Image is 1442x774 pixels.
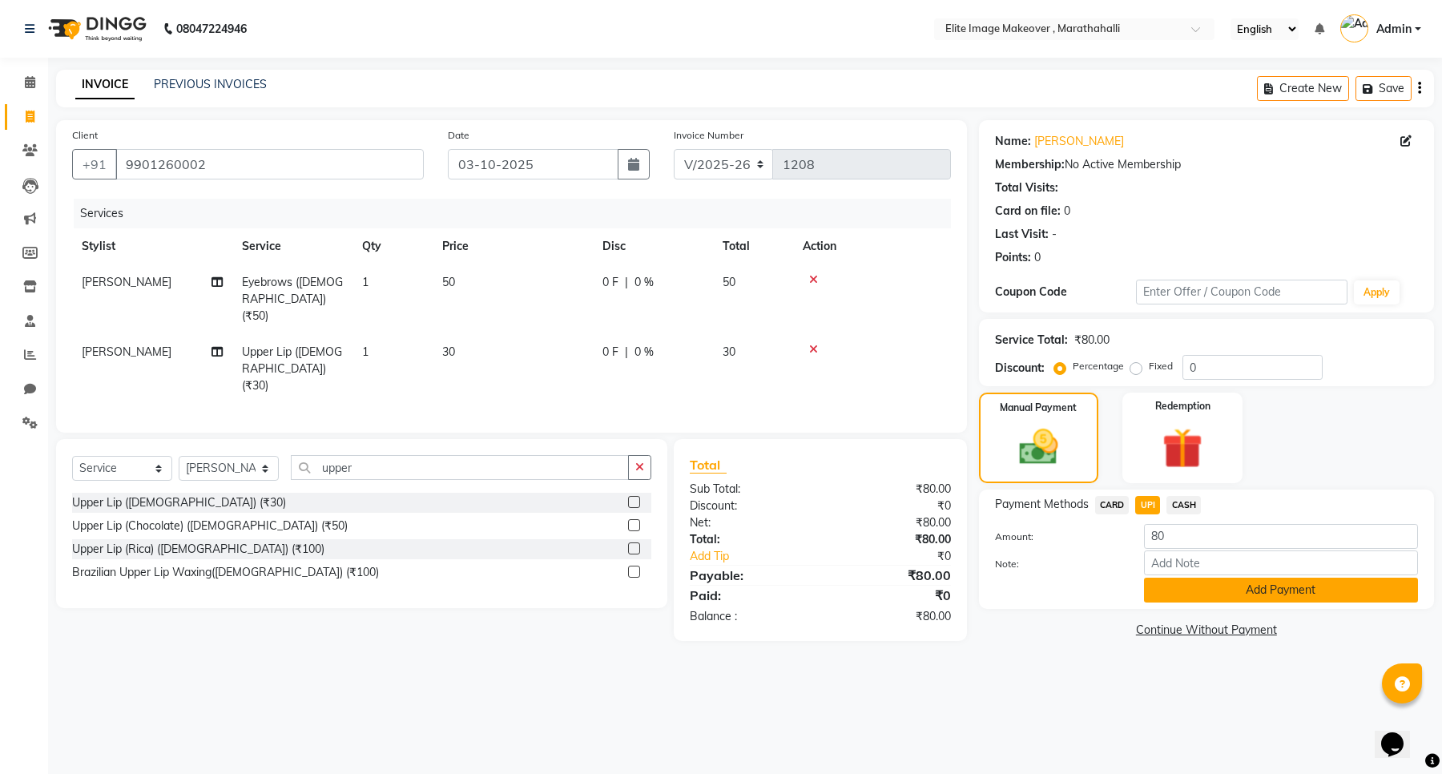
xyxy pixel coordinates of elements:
button: Add Payment [1144,578,1418,603]
div: Sub Total: [678,481,820,498]
div: ₹80.00 [820,566,963,585]
label: Note: [983,557,1132,571]
button: Save [1355,76,1412,101]
div: Name: [995,133,1031,150]
th: Disc [593,228,713,264]
div: ₹80.00 [820,608,963,625]
button: Apply [1354,280,1400,304]
label: Percentage [1073,359,1124,373]
div: Total: [678,531,820,548]
div: Upper Lip (Chocolate) ([DEMOGRAPHIC_DATA]) (₹50) [72,518,348,534]
span: 1 [362,345,369,359]
th: Total [713,228,793,264]
a: PREVIOUS INVOICES [154,77,267,91]
div: ₹80.00 [820,531,963,548]
input: Search or Scan [291,455,629,480]
span: | [625,344,628,361]
input: Enter Offer / Coupon Code [1136,280,1347,304]
span: CARD [1095,496,1130,514]
th: Stylist [72,228,232,264]
a: Continue Without Payment [982,622,1431,639]
div: Membership: [995,156,1065,173]
th: Service [232,228,352,264]
label: Client [72,128,98,143]
div: Discount: [678,498,820,514]
div: ₹0 [844,548,962,565]
span: 0 % [634,274,654,291]
label: Date [448,128,469,143]
div: Upper Lip (Rica) ([DEMOGRAPHIC_DATA]) (₹100) [72,541,324,558]
span: [PERSON_NAME] [82,345,171,359]
div: Coupon Code [995,284,1136,300]
div: Brazilian Upper Lip Waxing([DEMOGRAPHIC_DATA]) (₹100) [72,564,379,581]
div: ₹80.00 [1074,332,1110,349]
a: [PERSON_NAME] [1034,133,1124,150]
div: 0 [1034,249,1041,266]
a: Add Tip [678,548,844,565]
div: ₹80.00 [820,481,963,498]
div: Paid: [678,586,820,605]
img: _gift.svg [1150,423,1215,474]
button: +91 [72,149,117,179]
span: Payment Methods [995,496,1089,513]
div: Payable: [678,566,820,585]
button: Create New [1257,76,1349,101]
span: 0 F [602,344,618,361]
span: 0 F [602,274,618,291]
span: UPI [1135,496,1160,514]
div: Net: [678,514,820,531]
th: Price [433,228,593,264]
span: Eyebrows ([DEMOGRAPHIC_DATA]) (₹50) [242,275,343,323]
span: 30 [442,345,455,359]
span: 50 [442,275,455,289]
span: [PERSON_NAME] [82,275,171,289]
input: Add Note [1144,550,1418,575]
a: INVOICE [75,71,135,99]
th: Action [793,228,951,264]
input: Search by Name/Mobile/Email/Code [115,149,424,179]
span: Admin [1376,21,1412,38]
div: - [1052,226,1057,243]
span: Upper Lip ([DEMOGRAPHIC_DATA]) (₹30) [242,345,342,393]
div: Upper Lip ([DEMOGRAPHIC_DATA]) (₹30) [72,494,286,511]
div: ₹80.00 [820,514,963,531]
div: 0 [1064,203,1070,220]
div: ₹0 [820,498,963,514]
b: 08047224946 [176,6,247,51]
th: Qty [352,228,433,264]
div: No Active Membership [995,156,1418,173]
span: 1 [362,275,369,289]
span: CASH [1166,496,1201,514]
div: Services [74,199,963,228]
label: Amount: [983,530,1132,544]
div: Points: [995,249,1031,266]
label: Redemption [1155,399,1210,413]
img: Admin [1340,14,1368,42]
div: Service Total: [995,332,1068,349]
input: Amount [1144,524,1418,549]
iframe: chat widget [1375,710,1426,758]
span: Total [690,457,727,474]
div: Discount: [995,360,1045,377]
div: Balance : [678,608,820,625]
label: Invoice Number [674,128,743,143]
div: ₹0 [820,586,963,605]
span: 0 % [634,344,654,361]
span: | [625,274,628,291]
div: Total Visits: [995,179,1058,196]
label: Fixed [1149,359,1173,373]
img: logo [41,6,151,51]
img: _cash.svg [1007,425,1070,470]
span: 50 [723,275,735,289]
span: 30 [723,345,735,359]
label: Manual Payment [1000,401,1077,415]
div: Last Visit: [995,226,1049,243]
div: Card on file: [995,203,1061,220]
